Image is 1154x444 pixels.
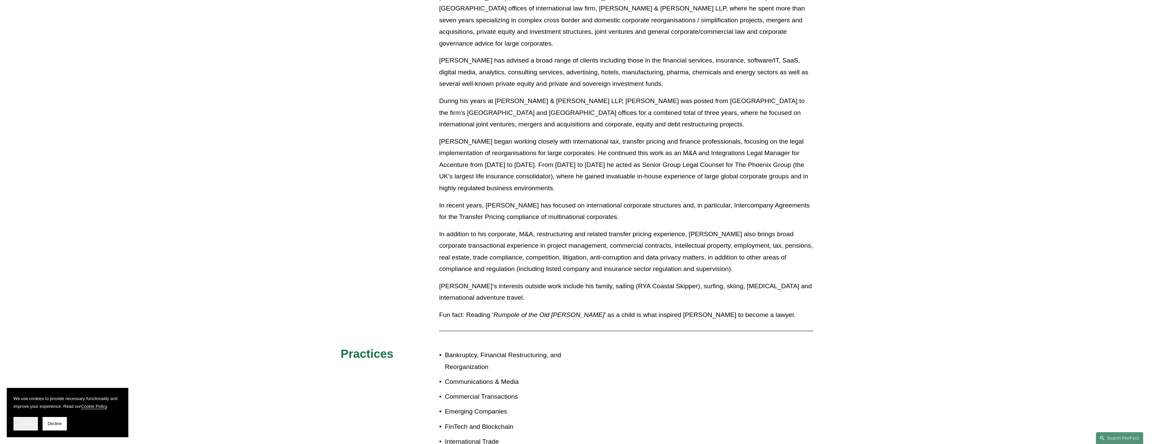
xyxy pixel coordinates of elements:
p: Commercial Transactions [445,391,577,403]
a: Search this site [1096,432,1143,444]
p: FinTech and Blockchain [445,421,577,433]
a: Cookie Policy [81,404,107,409]
span: Accept [19,421,32,426]
button: Accept [14,417,38,430]
p: During his years at [PERSON_NAME] & [PERSON_NAME] LLP, [PERSON_NAME] was posted from [GEOGRAPHIC_... [439,95,813,130]
em: Rumpole of the Old [PERSON_NAME] [493,311,604,318]
p: Emerging Companies [445,406,577,418]
button: Decline [43,417,67,430]
p: In recent years, [PERSON_NAME] has focused on international corporate structures and, in particul... [439,200,813,223]
section: Cookie banner [7,388,128,437]
p: We use cookies to provide necessary functionality and improve your experience. Read our . [14,395,122,410]
p: [PERSON_NAME]’s interests outside work include his family, sailing (RYA Coastal Skipper), surfing... [439,280,813,304]
p: [PERSON_NAME] began working closely with international tax, transfer pricing and finance professi... [439,136,813,194]
span: Practices [341,347,394,360]
p: Bankruptcy, Financial Restructuring, and Reorganization [445,349,577,373]
span: Decline [48,421,62,426]
p: Communications & Media [445,376,577,388]
p: Fun fact: Reading ‘ ’ as a child is what inspired [PERSON_NAME] to become a lawyer. [439,309,813,321]
p: In addition to his corporate, M&A, restructuring and related transfer pricing experience, [PERSON... [439,228,813,275]
p: [PERSON_NAME] has advised a broad range of clients including those in the financial services, ins... [439,55,813,90]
